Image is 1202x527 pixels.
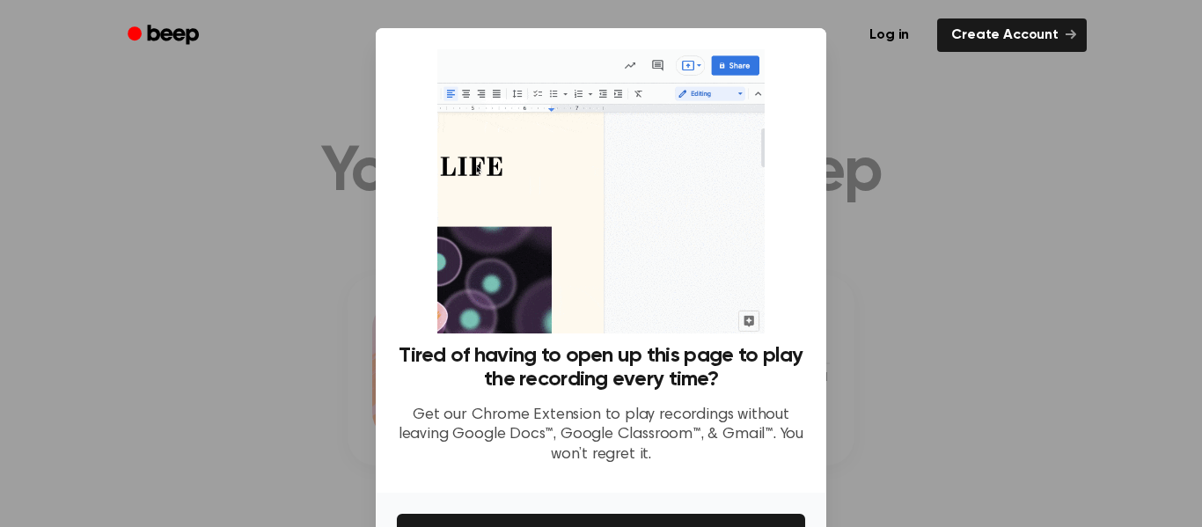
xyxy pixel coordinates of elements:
[397,344,805,392] h3: Tired of having to open up this page to play the recording every time?
[437,49,764,333] img: Beep extension in action
[397,406,805,465] p: Get our Chrome Extension to play recordings without leaving Google Docs™, Google Classroom™, & Gm...
[115,18,215,53] a: Beep
[937,18,1087,52] a: Create Account
[852,15,927,55] a: Log in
